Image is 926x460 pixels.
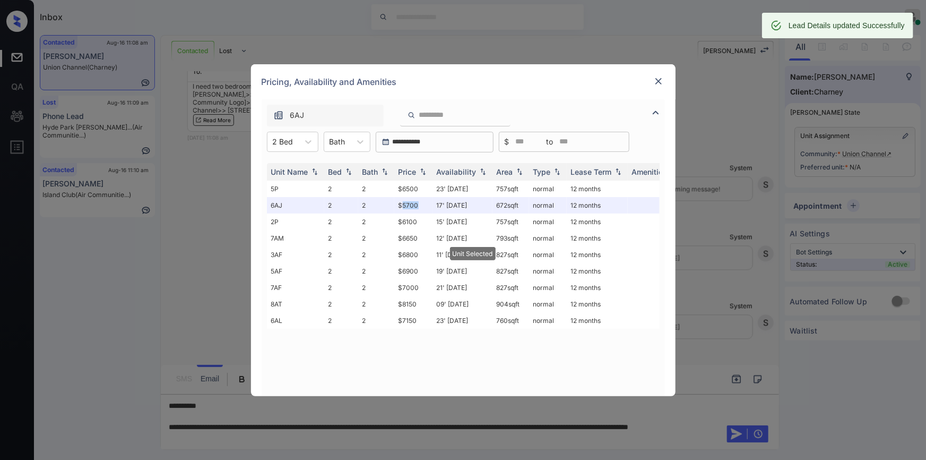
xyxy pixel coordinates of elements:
[324,312,358,329] td: 2
[394,197,432,214] td: $5700
[267,312,324,329] td: 6AL
[432,263,492,279] td: 19' [DATE]
[273,110,284,121] img: icon-zuma
[432,279,492,296] td: 21' [DATE]
[432,181,492,197] td: 23' [DATE]
[492,279,529,296] td: 827 sqft
[492,246,529,263] td: 827 sqft
[251,64,676,99] div: Pricing, Availability and Amenities
[379,168,390,175] img: sorting
[497,167,513,176] div: Area
[529,312,567,329] td: normal
[552,168,562,175] img: sorting
[358,230,394,246] td: 2
[394,230,432,246] td: $6650
[529,246,567,263] td: normal
[267,263,324,279] td: 5AF
[529,181,567,197] td: normal
[394,263,432,279] td: $6900
[267,230,324,246] td: 7AM
[478,168,488,175] img: sorting
[358,312,394,329] td: 2
[437,167,477,176] div: Availability
[567,312,628,329] td: 12 months
[324,197,358,214] td: 2
[613,168,624,175] img: sorting
[328,167,342,176] div: Bed
[533,167,551,176] div: Type
[394,181,432,197] td: $6500
[632,167,668,176] div: Amenities
[267,246,324,263] td: 3AF
[529,214,567,230] td: normal
[394,312,432,329] td: $7150
[492,312,529,329] td: 760 sqft
[492,181,529,197] td: 757 sqft
[432,246,492,263] td: 11' [DATE]
[492,263,529,279] td: 827 sqft
[324,296,358,312] td: 2
[362,167,378,176] div: Bath
[358,181,394,197] td: 2
[653,76,664,87] img: close
[432,296,492,312] td: 09' [DATE]
[547,136,553,148] span: to
[567,181,628,197] td: 12 months
[567,230,628,246] td: 12 months
[358,263,394,279] td: 2
[418,168,428,175] img: sorting
[394,246,432,263] td: $6800
[324,230,358,246] td: 2
[432,312,492,329] td: 23' [DATE]
[529,230,567,246] td: normal
[571,167,612,176] div: Lease Term
[267,197,324,214] td: 6AJ
[271,167,308,176] div: Unit Name
[432,214,492,230] td: 15' [DATE]
[267,279,324,296] td: 7AF
[567,263,628,279] td: 12 months
[567,246,628,263] td: 12 months
[343,168,354,175] img: sorting
[432,230,492,246] td: 12' [DATE]
[492,214,529,230] td: 757 sqft
[567,279,628,296] td: 12 months
[399,167,417,176] div: Price
[324,181,358,197] td: 2
[394,214,432,230] td: $6100
[529,263,567,279] td: normal
[358,197,394,214] td: 2
[290,109,305,121] span: 6AJ
[514,168,525,175] img: sorting
[529,279,567,296] td: normal
[789,16,905,35] div: Lead Details updated Successfully
[492,230,529,246] td: 793 sqft
[267,296,324,312] td: 8AT
[394,279,432,296] td: $7000
[324,214,358,230] td: 2
[324,263,358,279] td: 2
[394,296,432,312] td: $8150
[505,136,509,148] span: $
[432,197,492,214] td: 17' [DATE]
[324,279,358,296] td: 2
[567,296,628,312] td: 12 months
[324,246,358,263] td: 2
[358,296,394,312] td: 2
[650,106,662,119] img: icon-zuma
[358,246,394,263] td: 2
[358,279,394,296] td: 2
[567,214,628,230] td: 12 months
[309,168,320,175] img: sorting
[492,197,529,214] td: 672 sqft
[492,296,529,312] td: 904 sqft
[267,214,324,230] td: 2P
[529,296,567,312] td: normal
[267,181,324,197] td: 5P
[529,197,567,214] td: normal
[358,214,394,230] td: 2
[408,110,416,120] img: icon-zuma
[567,197,628,214] td: 12 months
